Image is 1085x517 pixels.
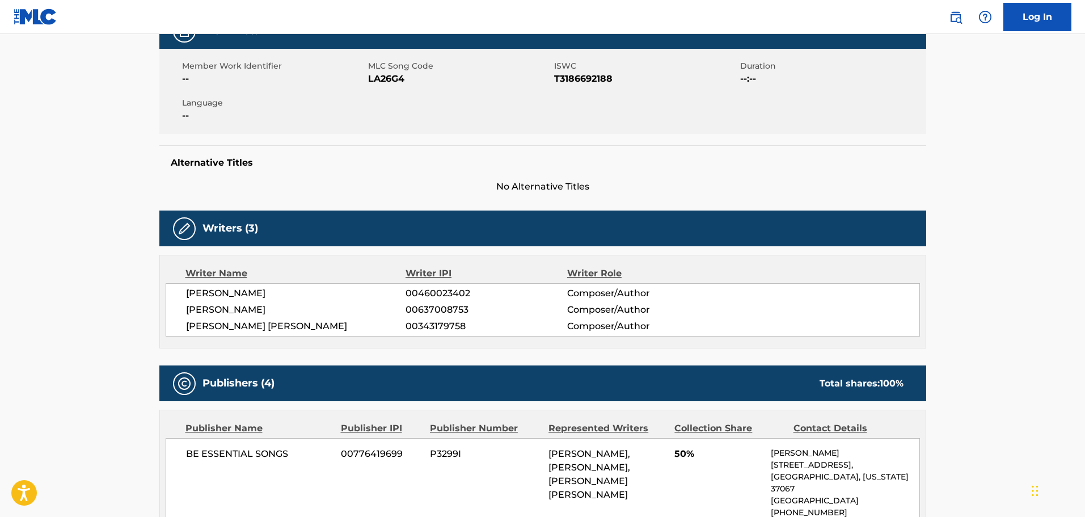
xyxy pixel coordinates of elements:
[548,448,630,500] span: [PERSON_NAME], [PERSON_NAME], [PERSON_NAME] [PERSON_NAME]
[820,377,904,390] div: Total shares:
[1032,474,1038,508] div: Drag
[430,422,540,435] div: Publisher Number
[406,303,567,317] span: 00637008753
[185,267,406,280] div: Writer Name
[202,377,275,390] h5: Publishers (4)
[406,320,567,333] span: 00343179758
[159,180,926,194] span: No Alternative Titles
[202,222,258,235] h5: Writers (3)
[978,10,992,24] img: help
[944,6,967,28] a: Public Search
[182,109,365,123] span: --
[793,422,904,435] div: Contact Details
[771,459,919,471] p: [STREET_ADDRESS],
[771,447,919,459] p: [PERSON_NAME]
[368,72,551,86] span: LA26G4
[567,287,714,300] span: Composer/Author
[1003,3,1071,31] a: Log In
[771,471,919,495] p: [GEOGRAPHIC_DATA], [US_STATE] 37067
[185,422,332,435] div: Publisher Name
[567,267,714,280] div: Writer Role
[949,10,962,24] img: search
[182,72,365,86] span: --
[171,157,915,169] h5: Alternative Titles
[567,303,714,317] span: Composer/Author
[740,72,923,86] span: --:--
[182,60,365,72] span: Member Work Identifier
[554,72,737,86] span: T3186692188
[771,495,919,507] p: [GEOGRAPHIC_DATA]
[186,287,406,300] span: [PERSON_NAME]
[674,447,762,461] span: 50%
[406,287,567,300] span: 00460023402
[182,97,365,109] span: Language
[554,60,737,72] span: ISWC
[548,422,666,435] div: Represented Writers
[740,60,923,72] span: Duration
[14,9,57,25] img: MLC Logo
[341,447,421,461] span: 00776419699
[341,422,421,435] div: Publisher IPI
[186,303,406,317] span: [PERSON_NAME]
[186,447,333,461] span: BE ESSENTIAL SONGS
[368,60,551,72] span: MLC Song Code
[430,447,540,461] span: P3299I
[406,267,567,280] div: Writer IPI
[974,6,997,28] div: Help
[178,222,191,236] img: Writers
[567,320,714,333] span: Composer/Author
[186,320,406,333] span: [PERSON_NAME] [PERSON_NAME]
[1028,463,1085,517] iframe: Chat Widget
[674,422,784,435] div: Collection Share
[880,378,904,389] span: 100 %
[178,377,191,390] img: Publishers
